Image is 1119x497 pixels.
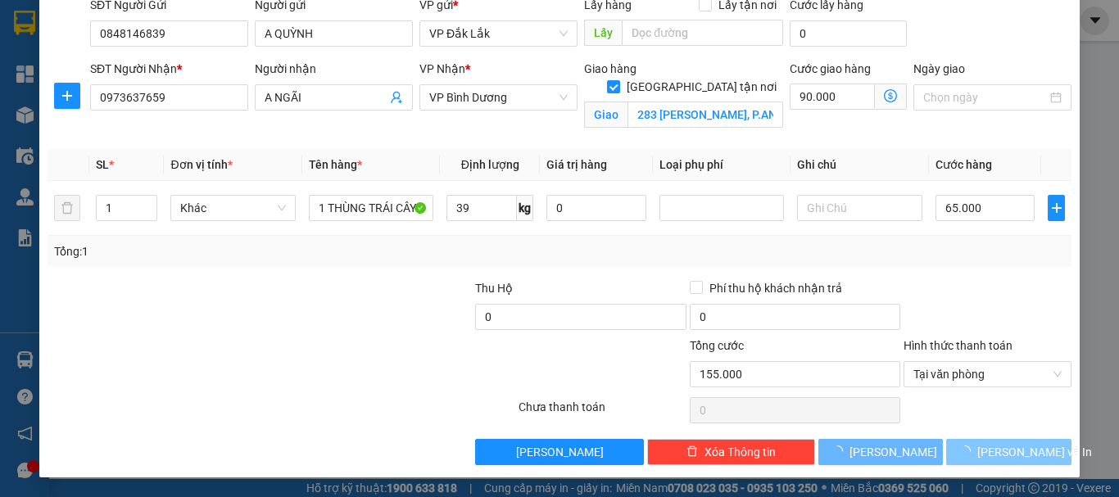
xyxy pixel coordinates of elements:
[904,339,1013,352] label: Hình thức thanh toán
[884,89,897,102] span: dollar-circle
[818,439,944,465] button: [PERSON_NAME]
[309,195,433,221] input: VD: Bàn, Ghế
[797,195,922,221] input: Ghi Chú
[475,439,643,465] button: [PERSON_NAME]
[622,20,783,46] input: Dọc đường
[180,196,285,220] span: Khác
[704,443,776,461] span: Xóa Thông tin
[653,149,791,181] th: Loại phụ phí
[790,62,871,75] label: Cước giao hàng
[90,60,248,78] div: SĐT Người Nhận
[627,102,783,128] input: Giao tận nơi
[255,60,413,78] div: Người nhận
[1048,195,1065,221] button: plus
[54,242,433,260] div: Tổng: 1
[584,62,637,75] span: Giao hàng
[55,89,79,102] span: plus
[790,20,907,47] input: Cước lấy hàng
[923,88,1047,106] input: Ngày giao
[703,279,849,297] span: Phí thu hộ khách nhận trả
[96,158,109,171] span: SL
[936,158,992,171] span: Cước hàng
[429,21,568,46] span: VP Đắk Lắk
[849,443,937,461] span: [PERSON_NAME]
[419,62,465,75] span: VP Nhận
[977,443,1092,461] span: [PERSON_NAME] và In
[620,78,783,96] span: [GEOGRAPHIC_DATA] tận nơi
[546,158,607,171] span: Giá trị hàng
[791,149,928,181] th: Ghi chú
[946,439,1071,465] button: [PERSON_NAME] và In
[959,445,977,457] span: loading
[584,102,627,128] span: Giao
[461,158,519,171] span: Định lượng
[686,445,698,459] span: delete
[517,195,533,221] span: kg
[647,439,815,465] button: deleteXóa Thông tin
[913,362,1062,386] span: Tại văn phòng
[309,158,362,171] span: Tên hàng
[54,195,80,221] button: delete
[913,62,965,75] label: Ngày giao
[390,91,403,104] span: user-add
[690,339,744,352] span: Tổng cước
[516,443,604,461] span: [PERSON_NAME]
[517,398,688,427] div: Chưa thanh toán
[831,445,849,457] span: loading
[790,84,875,110] input: Cước giao hàng
[1049,201,1064,215] span: plus
[584,20,622,46] span: Lấy
[170,158,232,171] span: Đơn vị tính
[54,83,80,109] button: plus
[475,282,513,295] span: Thu Hộ
[429,85,568,110] span: VP Bình Dương
[546,195,646,221] input: 0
